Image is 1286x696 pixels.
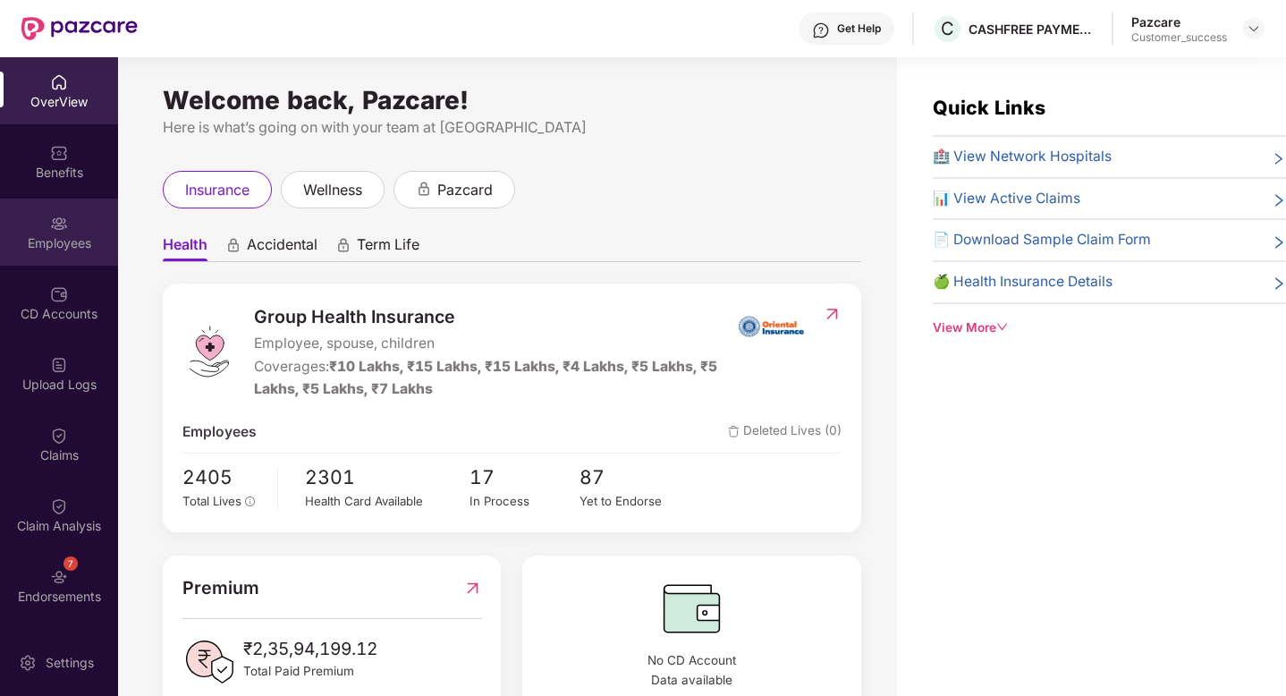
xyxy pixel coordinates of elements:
span: 2405 [182,463,265,492]
img: New Pazcare Logo [21,17,138,40]
div: CASHFREE PAYMENTS INDIA PVT. LTD. [969,21,1094,38]
span: 🍏 Health Insurance Details [933,271,1113,293]
div: animation [225,237,241,253]
div: View More [933,318,1286,337]
img: svg+xml;base64,PHN2ZyBpZD0iSG9tZSIgeG1sbnM9Imh0dHA6Ly93d3cudzMub3JnLzIwMDAvc3ZnIiB3aWR0aD0iMjAiIG... [50,73,68,91]
span: right [1272,233,1286,251]
div: Health Card Available [305,492,470,511]
span: right [1272,191,1286,210]
div: Customer_success [1131,30,1227,45]
img: svg+xml;base64,PHN2ZyBpZD0iQ2xhaW0iIHhtbG5zPSJodHRwOi8vd3d3LnczLm9yZy8yMDAwL3N2ZyIgd2lkdGg9IjIwIi... [50,497,68,515]
span: pazcard [437,179,493,201]
span: info-circle [245,497,256,507]
img: svg+xml;base64,PHN2ZyBpZD0iQ0RfQWNjb3VudHMiIGRhdGEtbmFtZT0iQ0QgQWNjb3VudHMiIHhtbG5zPSJodHRwOi8vd3... [50,285,68,303]
span: down [996,321,1009,334]
div: Coverages: [254,356,738,400]
img: svg+xml;base64,PHN2ZyBpZD0iSGVscC0zMngzMiIgeG1sbnM9Imh0dHA6Ly93d3cudzMub3JnLzIwMDAvc3ZnIiB3aWR0aD... [812,21,830,39]
span: Group Health Insurance [254,303,738,331]
span: Employee, spouse, children [254,333,738,355]
img: svg+xml;base64,PHN2ZyBpZD0iVXBsb2FkX0xvZ3MiIGRhdGEtbmFtZT0iVXBsb2FkIExvZ3MiIHhtbG5zPSJodHRwOi8vd3... [50,356,68,374]
div: animation [416,181,432,197]
span: Term Life [357,235,419,261]
span: 17 [470,463,580,492]
span: Premium [182,574,259,602]
img: RedirectIcon [823,305,842,323]
img: svg+xml;base64,PHN2ZyBpZD0iRW1wbG95ZWVzIiB4bWxucz0iaHR0cDovL3d3dy53My5vcmcvMjAwMC9zdmciIHdpZHRoPS... [50,215,68,233]
img: svg+xml;base64,PHN2ZyBpZD0iRW5kb3JzZW1lbnRzIiB4bWxucz0iaHR0cDovL3d3dy53My5vcmcvMjAwMC9zdmciIHdpZH... [50,568,68,586]
img: insurerIcon [738,303,805,348]
span: ₹10 Lakhs, ₹15 Lakhs, ₹15 Lakhs, ₹4 Lakhs, ₹5 Lakhs, ₹5 Lakhs, ₹5 Lakhs, ₹7 Lakhs [254,358,717,397]
span: C [941,18,954,39]
span: insurance [185,179,250,201]
img: RedirectIcon [463,574,482,602]
div: Settings [40,654,99,672]
span: Deleted Lives (0) [728,421,842,444]
div: In Process [470,492,580,511]
span: Quick Links [933,96,1045,119]
span: 📄 Download Sample Claim Form [933,229,1151,251]
div: Welcome back, Pazcare! [163,93,861,107]
div: 7 [63,556,78,571]
span: 87 [580,463,690,492]
img: PaidPremiumIcon [182,635,236,689]
img: deleteIcon [728,426,740,437]
img: svg+xml;base64,PHN2ZyBpZD0iQmVuZWZpdHMiIHhtbG5zPSJodHRwOi8vd3d3LnczLm9yZy8yMDAwL3N2ZyIgd2lkdGg9Ij... [50,144,68,162]
span: 2301 [305,463,470,492]
span: No CD Account Data available [542,651,842,690]
img: logo [182,325,236,378]
span: ₹2,35,94,199.12 [243,635,377,662]
span: 🏥 View Network Hospitals [933,146,1112,168]
span: 📊 View Active Claims [933,188,1080,210]
div: Get Help [837,21,881,36]
div: Here is what’s going on with your team at [GEOGRAPHIC_DATA] [163,116,861,139]
span: right [1272,275,1286,293]
img: svg+xml;base64,PHN2ZyBpZD0iQ2xhaW0iIHhtbG5zPSJodHRwOi8vd3d3LnczLm9yZy8yMDAwL3N2ZyIgd2lkdGg9IjIwIi... [50,427,68,445]
img: svg+xml;base64,PHN2ZyBpZD0iRHJvcGRvd24tMzJ4MzIiIHhtbG5zPSJodHRwOi8vd3d3LnczLm9yZy8yMDAwL3N2ZyIgd2... [1247,21,1261,36]
span: Employees [182,421,257,444]
span: right [1272,149,1286,168]
span: wellness [303,179,362,201]
div: Pazcare [1131,13,1227,30]
img: svg+xml;base64,PHN2ZyBpZD0iU2V0dGluZy0yMHgyMCIgeG1sbnM9Imh0dHA6Ly93d3cudzMub3JnLzIwMDAvc3ZnIiB3aW... [19,654,37,672]
div: Yet to Endorse [580,492,690,511]
span: Total Lives [182,494,241,508]
span: Total Paid Premium [243,662,377,681]
img: CDBalanceIcon [542,574,842,642]
span: Health [163,235,207,261]
span: Accidental [247,235,317,261]
div: animation [335,237,351,253]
